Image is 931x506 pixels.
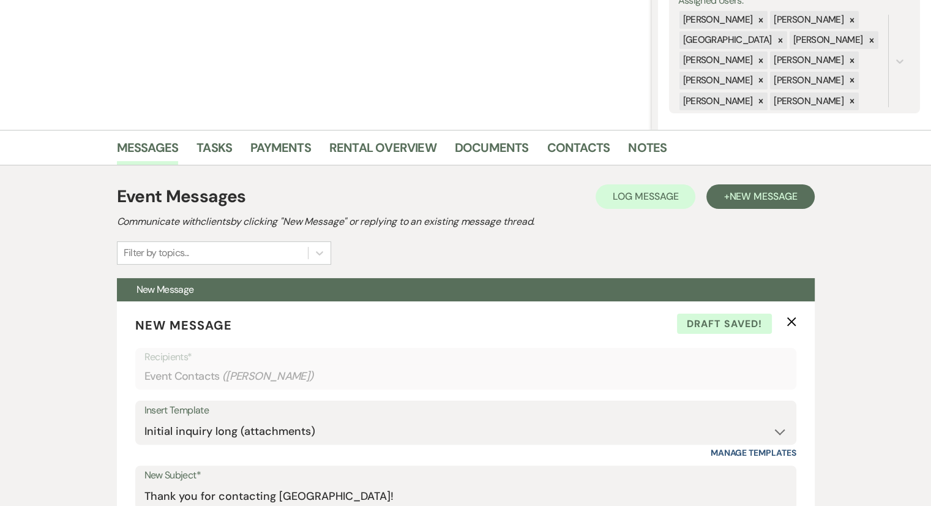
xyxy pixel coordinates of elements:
span: ( [PERSON_NAME] ) [222,368,314,385]
button: Log Message [596,184,695,209]
div: [PERSON_NAME] [790,31,865,49]
a: Contacts [547,138,610,165]
div: [PERSON_NAME] [770,51,845,69]
a: Messages [117,138,179,165]
a: Manage Templates [711,447,796,458]
span: Log Message [613,190,678,203]
span: New Message [136,283,194,296]
div: [PERSON_NAME] [679,93,755,110]
div: Filter by topics... [124,246,189,260]
a: Notes [628,138,667,165]
a: Tasks [196,138,232,165]
span: Draft saved! [677,314,772,334]
p: Recipients* [144,349,787,365]
h1: Event Messages [117,184,246,210]
a: Rental Overview [329,138,436,165]
a: Payments [250,138,311,165]
div: [GEOGRAPHIC_DATA] [679,31,774,49]
div: Event Contacts [144,364,787,388]
div: [PERSON_NAME] [679,11,755,29]
div: [PERSON_NAME] [770,93,845,110]
div: Insert Template [144,402,787,420]
div: [PERSON_NAME] [770,72,845,89]
a: Documents [455,138,529,165]
div: [PERSON_NAME] [770,11,845,29]
label: New Subject* [144,467,787,485]
button: +New Message [706,184,814,209]
span: New Message [729,190,797,203]
span: New Message [135,317,232,333]
h2: Communicate with clients by clicking "New Message" or replying to an existing message thread. [117,214,815,229]
div: [PERSON_NAME] [679,72,755,89]
div: [PERSON_NAME] [679,51,755,69]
